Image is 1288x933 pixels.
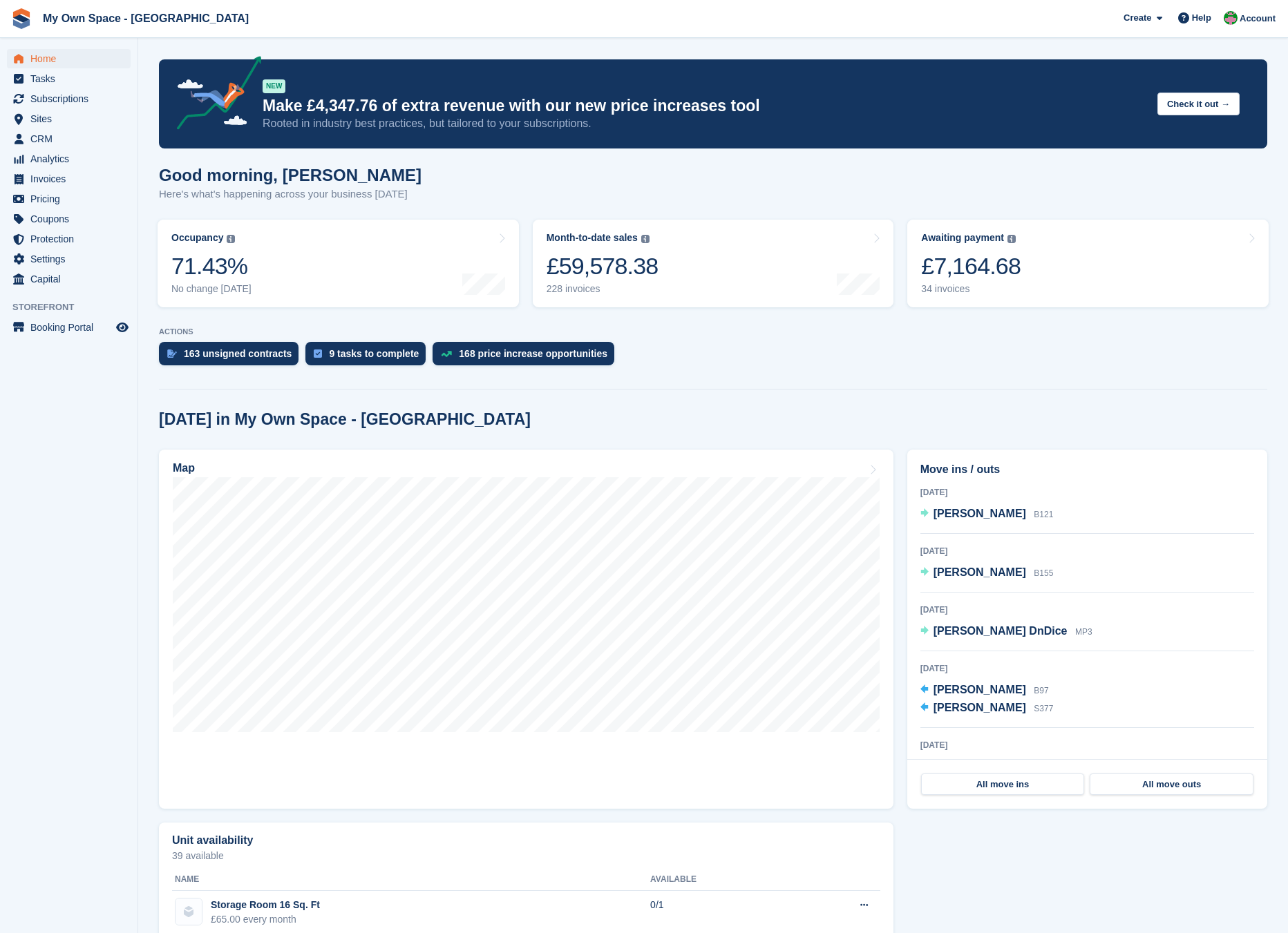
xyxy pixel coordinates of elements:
div: Awaiting payment [921,232,1004,244]
div: No change [DATE] [171,283,252,295]
p: Rooted in industry best practices, but tailored to your subscriptions. [263,116,1146,131]
a: menu [7,109,131,128]
p: ACTIONS [159,327,1267,336]
h2: Unit availability [172,834,253,847]
img: contract_signature_icon-13c848040528278c33f63329250d36e43548de30e8caae1d1a13099fd9432cc5.svg [167,349,177,358]
h2: Move ins / outs [920,461,1254,478]
a: menu [7,69,131,88]
div: 228 invoices [547,283,659,295]
span: Coupons [30,209,113,229]
h2: Map [173,462,195,474]
span: Protection [30,229,113,249]
div: 34 invoices [921,283,1021,295]
div: £65.00 every month [211,912,320,927]
a: [PERSON_NAME] B97 [920,682,1049,700]
span: Subscriptions [30,89,113,108]
div: NEW [263,79,285,93]
div: 71.43% [171,252,252,280]
div: Month-to-date sales [547,232,638,244]
a: 9 tasks to complete [305,342,433,372]
span: Settings [30,249,113,269]
a: menu [7,318,131,337]
a: All move ins [921,773,1085,796]
a: menu [7,49,131,68]
img: icon-info-grey-7440780725fd019a000dd9b08b2336e03edf1995a4989e88bcd33f0948082b44.svg [1007,235,1016,243]
th: Name [172,869,650,891]
a: menu [7,229,131,249]
h2: [DATE] in My Own Space - [GEOGRAPHIC_DATA] [159,410,531,429]
span: Home [30,49,113,68]
span: B97 [1034,686,1048,695]
a: menu [7,249,131,269]
span: B155 [1034,568,1053,578]
a: menu [7,269,131,289]
div: £7,164.68 [921,252,1021,280]
span: [PERSON_NAME] [934,508,1026,519]
a: 163 unsigned contracts [159,342,305,372]
span: MP3 [1075,627,1092,637]
a: All move outs [1090,773,1253,796]
a: Month-to-date sales £59,578.38 228 invoices [533,220,894,307]
a: Occupancy 71.43% No change [DATE] [158,220,519,307]
div: [DATE] [920,545,1254,557]
a: [PERSON_NAME] B155 [920,564,1054,582]
div: [DATE] [920,662,1254,675]
a: Awaiting payment £7,164.68 34 invoices [907,220,1269,307]
div: 9 tasks to complete [329,348,419,359]
div: 168 price increase opportunities [459,348,607,359]
img: price_increase_opportunities-93ffe204e8149a01c8c9dc8f82e8f89637d9d84a8eef4429ea346261dce0b2c0.svg [441,351,452,357]
a: [PERSON_NAME] B121 [920,506,1054,523]
a: [PERSON_NAME] DnDice MP3 [920,623,1092,641]
p: Make £4,347.76 of extra revenue with our new price increases tool [263,96,1146,116]
div: 163 unsigned contracts [184,348,292,359]
span: S377 [1034,704,1053,713]
span: Booking Portal [30,318,113,337]
span: CRM [30,129,113,148]
span: Tasks [30,69,113,88]
a: Map [159,450,893,809]
a: menu [7,149,131,169]
a: My Own Space - [GEOGRAPHIC_DATA] [37,7,254,30]
a: menu [7,169,131,189]
span: Storefront [12,300,138,314]
span: Capital [30,269,113,289]
div: £59,578.38 [547,252,659,280]
a: menu [7,129,131,148]
p: 39 available [172,851,880,860]
img: icon-info-grey-7440780725fd019a000dd9b08b2336e03edf1995a4989e88bcd33f0948082b44.svg [227,235,235,243]
span: Sites [30,109,113,128]
p: Here's what's happening across your business [DATE] [159,186,422,202]
span: Analytics [30,149,113,169]
img: task-75834270c22a3079a89374b754ae025e5fb1db73e45f91037f5363f120a921f8.svg [314,349,322,358]
img: Millie Webb [1224,11,1238,25]
a: menu [7,189,131,209]
span: B121 [1034,510,1053,519]
span: [PERSON_NAME] [934,566,1026,578]
span: Pricing [30,189,113,209]
a: Preview store [114,319,131,336]
a: [PERSON_NAME] S377 [920,700,1054,718]
span: Invoices [30,169,113,189]
a: menu [7,89,131,108]
button: Check it out → [1157,93,1240,115]
div: [DATE] [920,486,1254,499]
img: price-adjustments-announcement-icon-8257ccfd72463d97f412b2fc003d46551f7dbcb40ab6d574587a9cd5c0d94... [165,56,262,135]
span: Account [1240,12,1276,26]
span: Help [1192,11,1211,25]
span: [PERSON_NAME] [934,684,1026,695]
span: [PERSON_NAME] [934,702,1026,713]
div: Storage Room 16 Sq. Ft [211,898,320,912]
div: [DATE] [920,604,1254,616]
img: stora-icon-8386f47178a22dfd0bd8f6a31ec36ba5ce8667c1dd55bd0f319d3a0aa187defe.svg [11,8,32,29]
a: menu [7,209,131,229]
div: [DATE] [920,739,1254,751]
span: [PERSON_NAME] DnDice [934,625,1068,637]
img: icon-info-grey-7440780725fd019a000dd9b08b2336e03edf1995a4989e88bcd33f0948082b44.svg [641,235,650,243]
span: Create [1124,11,1151,25]
img: blank-unit-type-icon-ffbac7b88ba66c5e286b0e438baccc4b9c83835d4c34f86887a83fc20ec27e7b.svg [176,898,202,925]
h1: Good morning, [PERSON_NAME] [159,166,422,184]
th: Available [650,869,791,891]
div: Occupancy [171,232,223,244]
a: 168 price increase opportunities [433,342,621,372]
